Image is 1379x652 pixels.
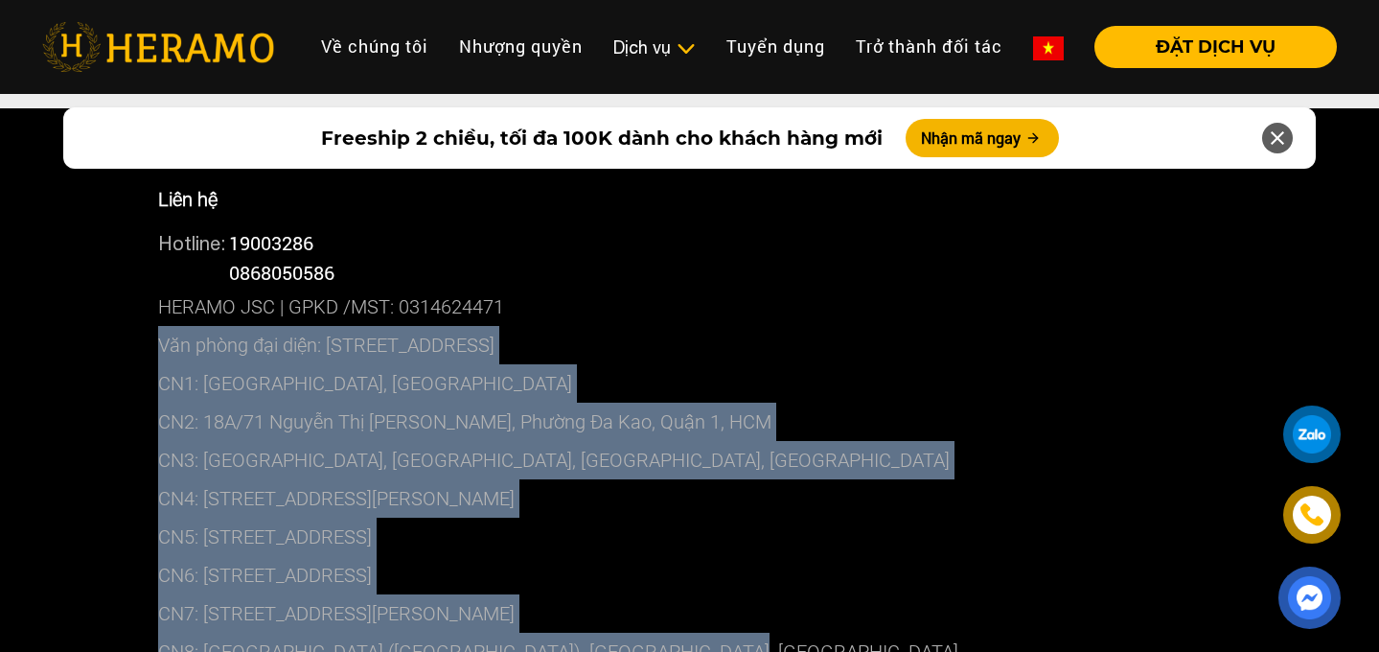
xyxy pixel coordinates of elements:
[306,26,444,67] a: Về chúng tôi
[321,124,883,152] span: Freeship 2 chiều, tối đa 100K dành cho khách hàng mới
[444,26,598,67] a: Nhượng quyền
[158,594,1222,633] p: CN7: [STREET_ADDRESS][PERSON_NAME]
[840,26,1018,67] a: Trở thành đối tác
[676,39,696,58] img: subToggleIcon
[906,119,1059,157] button: Nhận mã ngay
[1094,26,1337,68] button: ĐẶT DỊCH VỤ
[158,364,1222,403] p: CN1: [GEOGRAPHIC_DATA], [GEOGRAPHIC_DATA]
[711,26,840,67] a: Tuyển dụng
[158,288,1222,326] p: HERAMO JSC | GPKD /MST: 0314624471
[158,326,1222,364] p: Văn phòng đại diện: [STREET_ADDRESS]
[158,518,1222,556] p: CN5: [STREET_ADDRESS]
[229,260,334,285] span: 0868050586
[1298,501,1325,529] img: phone-icon
[1033,36,1064,60] img: vn-flag.png
[158,556,1222,594] p: CN6: [STREET_ADDRESS]
[158,403,1222,441] p: CN2: 18A/71 Nguyễn Thị [PERSON_NAME], Phường Đa Kao, Quận 1, HCM
[613,35,696,60] div: Dịch vụ
[42,22,274,72] img: heramo-logo.png
[158,441,1222,479] p: CN3: [GEOGRAPHIC_DATA], [GEOGRAPHIC_DATA], [GEOGRAPHIC_DATA], [GEOGRAPHIC_DATA]
[1286,489,1338,541] a: phone-icon
[1079,38,1337,56] a: ĐẶT DỊCH VỤ
[158,185,1222,214] p: Liên hệ
[158,479,1222,518] p: CN4: [STREET_ADDRESS][PERSON_NAME]
[229,230,313,255] a: 19003286
[158,232,225,254] span: Hotline:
